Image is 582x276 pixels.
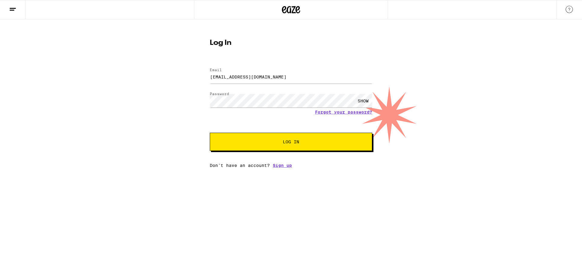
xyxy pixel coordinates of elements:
button: Log In [210,133,372,151]
a: Forgot your password? [315,110,372,115]
a: Sign up [273,163,292,168]
div: SHOW [354,94,372,108]
label: Password [210,92,229,96]
h1: Log In [210,39,372,47]
div: Don't have an account? [210,163,372,168]
input: Email [210,70,372,84]
span: Log In [283,140,299,144]
label: Email [210,68,222,72]
span: Hi. Need any help? [4,4,44,9]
